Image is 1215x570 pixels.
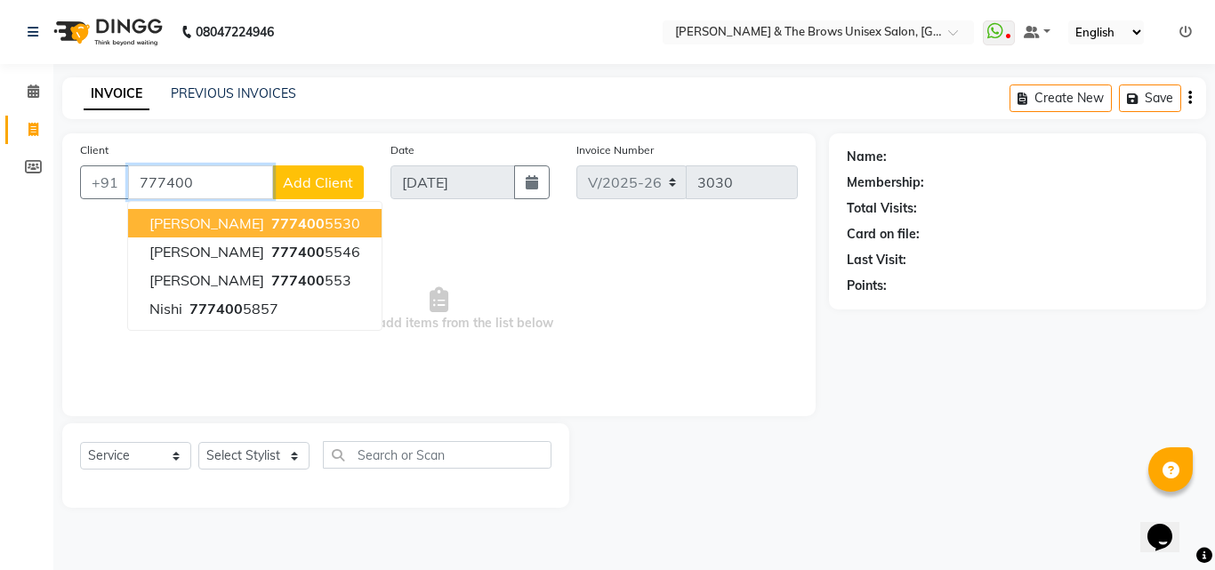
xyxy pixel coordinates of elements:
[323,441,551,469] input: Search or Scan
[271,214,325,232] span: 777400
[149,300,182,317] span: Nishi
[80,221,798,398] span: Select & add items from the list below
[390,142,414,158] label: Date
[576,142,654,158] label: Invoice Number
[80,165,130,199] button: +91
[45,7,167,57] img: logo
[186,300,278,317] ngb-highlight: 5857
[272,165,364,199] button: Add Client
[268,271,351,289] ngb-highlight: 553
[847,277,887,295] div: Points:
[847,251,906,269] div: Last Visit:
[80,142,109,158] label: Client
[1140,499,1197,552] iframe: chat widget
[847,148,887,166] div: Name:
[196,7,274,57] b: 08047224946
[283,173,353,191] span: Add Client
[171,85,296,101] a: PREVIOUS INVOICES
[128,165,273,199] input: Search by Name/Mobile/Email/Code
[268,214,360,232] ngb-highlight: 5530
[1119,84,1181,112] button: Save
[84,78,149,110] a: INVOICE
[271,271,325,289] span: 777400
[847,225,920,244] div: Card on file:
[149,214,264,232] span: [PERSON_NAME]
[847,199,917,218] div: Total Visits:
[189,300,243,317] span: 777400
[847,173,924,192] div: Membership:
[149,243,264,261] span: [PERSON_NAME]
[268,243,360,261] ngb-highlight: 5546
[1010,84,1112,112] button: Create New
[149,271,264,289] span: [PERSON_NAME]
[271,243,325,261] span: 777400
